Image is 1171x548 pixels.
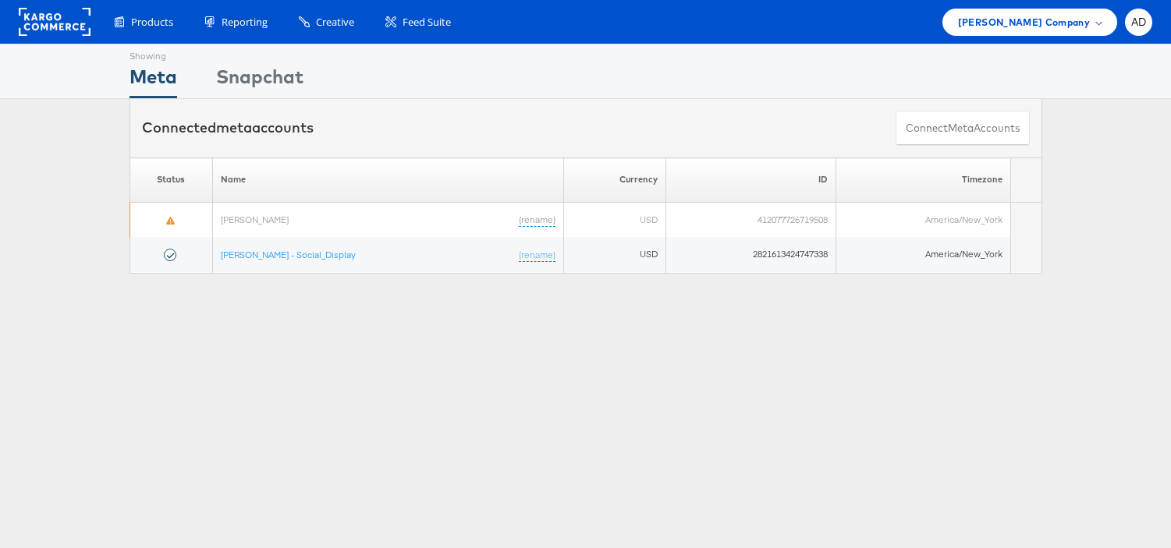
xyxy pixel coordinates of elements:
[212,157,563,202] th: Name
[221,213,289,225] a: [PERSON_NAME]
[222,15,268,30] span: Reporting
[896,111,1030,146] button: ConnectmetaAccounts
[1131,17,1147,27] span: AD
[216,118,252,136] span: meta
[403,15,451,30] span: Feed Suite
[563,237,665,272] td: USD
[836,202,1011,237] td: America/New_York
[130,157,212,202] th: Status
[948,121,974,136] span: meta
[142,118,314,138] div: Connected accounts
[563,202,665,237] td: USD
[131,15,173,30] span: Products
[316,15,354,30] span: Creative
[130,63,177,98] div: Meta
[563,157,665,202] th: Currency
[216,63,303,98] div: Snapchat
[519,248,555,261] a: (rename)
[130,44,177,63] div: Showing
[958,14,1090,30] span: [PERSON_NAME] Company
[519,213,555,226] a: (rename)
[665,237,836,272] td: 2821613424747338
[836,157,1011,202] th: Timezone
[665,202,836,237] td: 412077726719508
[221,248,356,260] a: [PERSON_NAME] - Social_Display
[836,237,1011,272] td: America/New_York
[665,157,836,202] th: ID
